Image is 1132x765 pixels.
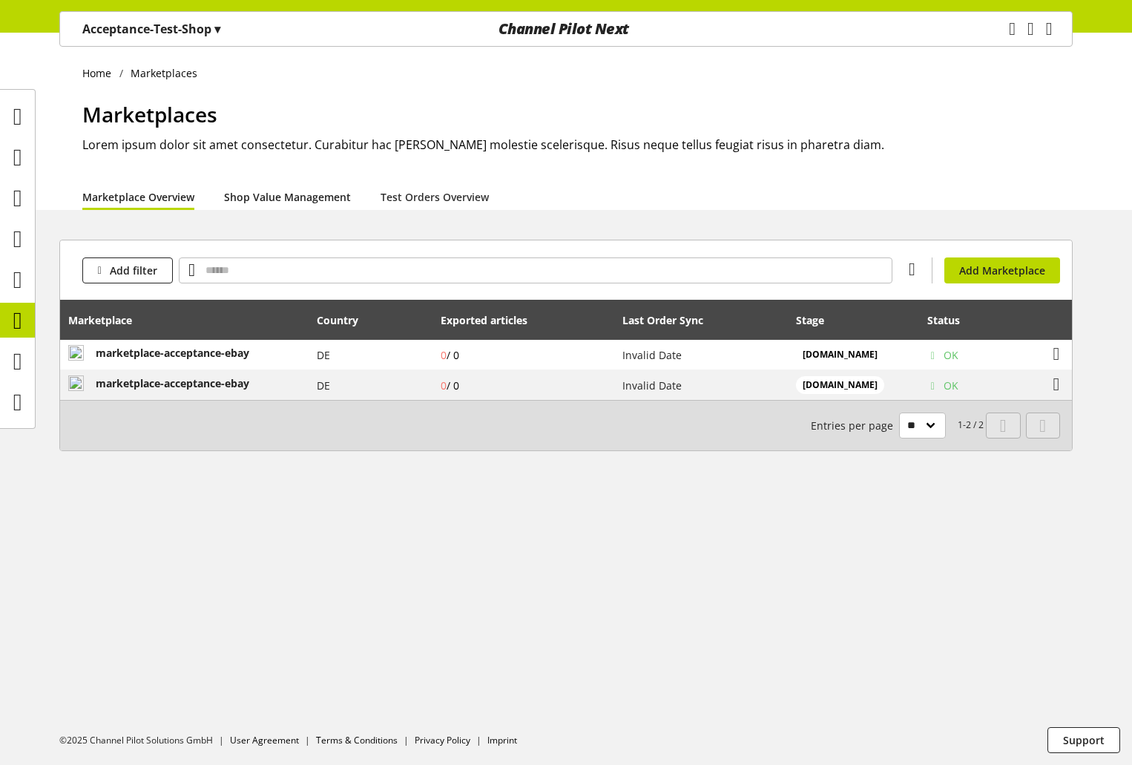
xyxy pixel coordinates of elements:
button: Add filter [82,257,173,283]
span: Invalid Date [622,348,682,362]
span: ▾ [214,21,220,37]
img: marketplace-acceptance-ebay [68,345,84,361]
button: Add Marketplace [944,257,1060,283]
nav: main navigation [59,11,1073,47]
a: Terms & Conditions [316,734,398,746]
a: Test Orders Overview [381,189,489,205]
a: Marketplace Overview [82,189,194,205]
button: Support [1047,727,1120,753]
span: Germany [317,348,330,362]
span: / 0 [447,378,459,393]
span: OK [944,347,958,363]
span: [DOMAIN_NAME] [803,348,878,361]
span: Invalid Date [622,378,682,393]
p: Acceptance-Test-Shop [82,20,220,38]
span: Marketplaces [82,100,217,128]
span: OK [944,378,958,393]
a: Home [82,65,119,81]
div: Status [927,312,975,328]
div: Country [317,312,373,328]
a: Privacy Policy [415,734,470,746]
span: Add Marketplace [959,263,1045,278]
div: Last Order Sync [622,312,718,328]
b: marketplace-acceptance-ebay [96,376,249,390]
h2: Lorem ipsum dolor sit amet consectetur. Curabitur hac [PERSON_NAME] molestie scelerisque. Risus n... [82,136,1073,154]
span: Germany [317,378,330,393]
span: [DOMAIN_NAME] [803,378,878,392]
span: Entries per page [811,418,899,433]
img: marketplace-acceptance-ebay [68,375,84,391]
b: marketplace-acceptance-ebay [96,346,249,360]
div: Stage [796,312,839,328]
span: Support [1063,732,1105,748]
a: Shop Value Management [224,189,351,205]
span: 0 [441,348,459,362]
a: User Agreement [230,734,299,746]
div: Exported articles [441,312,542,328]
a: Imprint [487,734,517,746]
span: Add filter [110,263,157,278]
small: 1-2 / 2 [811,413,984,439]
span: 0 [441,378,459,393]
li: ©2025 Channel Pilot Solutions GmbH [59,734,230,747]
span: / 0 [447,348,459,362]
div: Marketplace [68,312,147,328]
